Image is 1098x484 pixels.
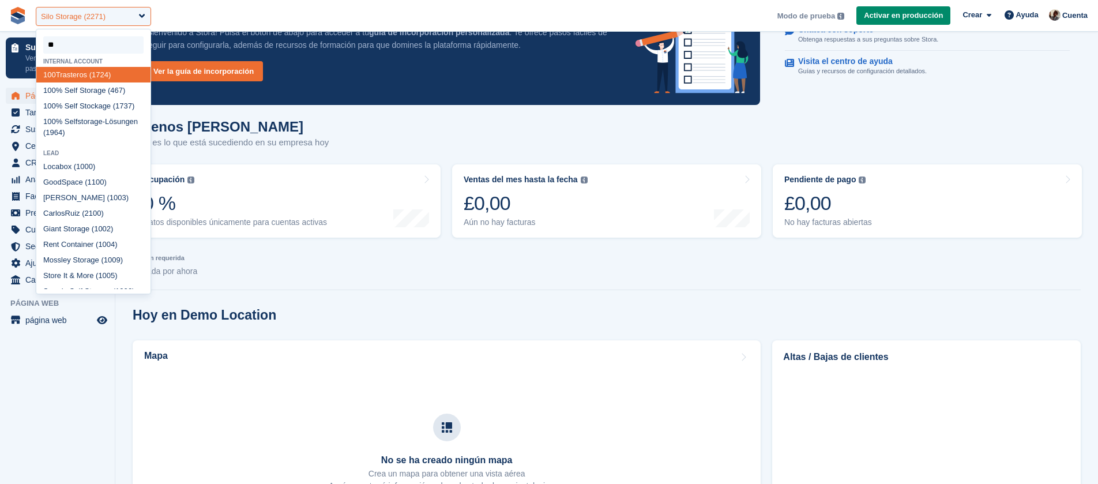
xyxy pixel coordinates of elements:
[798,66,927,76] p: Guías y recursos de configuración detallados.
[43,86,56,95] span: 100
[1062,10,1088,21] span: Cuenta
[25,312,95,328] span: página web
[837,13,844,20] img: icon-info-grey-7440780725fd019a000dd9b08b2336e03edf1995a4989e88bcd33f0948082b44.svg
[6,188,109,204] a: menu
[6,312,109,328] a: menú
[187,177,194,183] img: icon-info-grey-7440780725fd019a000dd9b08b2336e03edf1995a4989e88bcd33f0948082b44.svg
[784,175,856,185] div: Pendiente de pago
[94,224,107,233] span: 100
[329,455,565,466] h3: No se ha creado ningún mapa
[36,82,151,98] div: % Self Storage (467)
[25,238,95,254] span: Seguro
[36,190,151,205] div: [PERSON_NAME] ( 3)
[25,88,95,104] span: Página Principal
[464,175,578,185] div: Ventas del mes hasta la fecha
[133,254,1081,262] p: Acción requerida
[6,222,109,238] a: menu
[784,217,872,227] div: No hay facturas abiertas
[41,11,106,22] div: Silo Storage (2271)
[6,272,109,288] a: menu
[1049,9,1061,21] img: Patrick Blanc
[6,37,109,78] a: Su incorporación Ver los próximos pasos
[10,298,115,309] span: Página web
[95,313,109,327] a: Vista previa de la tienda
[98,271,111,280] span: 100
[6,255,109,271] a: menu
[784,192,872,215] div: £0,00
[104,256,116,264] span: 100
[798,35,938,44] p: Obtenga respuestas a sus preguntas sobre Stora.
[783,350,1070,364] h2: Altas / Bajas de clientes
[133,119,329,134] h1: Buenos [PERSON_NAME]
[133,136,329,149] p: Esto es lo que está sucediendo en su empresa hoy
[636,7,749,93] img: onboarding-info-6c161a55d2c0e0a8cae90662b2fe09162a5109e8cc188191df67fb4f79e88e88.svg
[25,53,94,74] p: Ver los próximos pasos
[89,209,101,217] span: 100
[25,205,95,221] span: Precios
[369,28,510,37] strong: guía de incorporación personalizada
[141,267,197,276] span: Nada por ahora
[464,192,588,215] div: £0,00
[1016,9,1039,21] span: Ayuda
[92,178,104,186] span: 100
[25,255,95,271] span: Ajustes
[785,19,1070,51] a: Chatea con soporte Obtenga respuestas a sus preguntas sobre Stora.
[25,121,95,137] span: Suscripciones
[115,287,128,295] span: 100
[798,57,917,66] p: Visita el centro de ayuda
[581,177,588,183] img: icon-info-grey-7440780725fd019a000dd9b08b2336e03edf1995a4989e88bcd33f0948082b44.svg
[36,98,151,114] div: % Self Stockage (1737)
[452,164,761,238] a: Ventas del mes hasta la fecha £0,00 Aún no hay facturas
[6,104,109,121] a: menu
[25,104,95,121] span: Tareas
[110,193,122,202] span: 100
[36,221,151,237] div: Giant Storage ( 2)
[859,177,866,183] img: icon-info-grey-7440780725fd019a000dd9b08b2336e03edf1995a4989e88bcd33f0948082b44.svg
[6,88,109,104] a: menu
[98,240,111,249] span: 100
[773,164,1082,238] a: Pendiente de pago £0,00 No hay facturas abiertas
[36,159,151,174] div: Locabox ( 0)
[25,272,95,288] span: Capital
[25,138,95,154] span: Centros
[36,58,151,65] div: Internal account
[6,121,109,137] a: menu
[36,150,151,156] div: Lead
[6,155,109,171] a: menu
[131,164,441,238] a: Ocupación 0 % Datos disponibles únicamente para cuentas activas
[25,171,95,187] span: Analítica
[864,10,943,21] span: Activar en producción
[36,283,151,299] div: Sperrin Self Storage ( 6)
[36,174,151,190] div: GoodSpace (1 )
[25,188,95,204] span: Facturas
[36,114,151,141] div: % Selfstorage-Lösungen (1964)
[36,268,151,283] div: Store It & More ( 5)
[25,222,95,238] span: Cupones
[442,422,452,433] img: map-icn-33ee37083ee616e46c38cad1a60f524a97daa1e2b2c8c0bc3eb3415660979fc1.svg
[144,351,168,361] h2: Mapa
[43,102,56,110] span: 100
[143,192,327,215] div: 0 %
[6,238,109,254] a: menu
[36,237,151,252] div: Rent Container ( 4)
[6,138,109,154] a: menu
[36,205,151,221] div: CarlosRuiz (2 )
[6,171,109,187] a: menu
[133,307,276,323] h2: Hoy en Demo Location
[25,155,95,171] span: CRM
[43,117,56,126] span: 100
[76,162,89,171] span: 100
[962,9,982,21] span: Crear
[143,175,185,185] div: Ocupación
[144,26,617,51] p: ¡Bienvenido a Stora! Pulsa el botón de abajo para acceder a tu . Te ofrece pasos fáciles de segui...
[9,7,27,24] img: stora-icon-8386f47178a22dfd0bd8f6a31ec36ba5ce8667c1dd55bd0f319d3a0aa187defe.svg
[6,205,109,221] a: menu
[43,70,56,79] span: 100
[777,10,835,22] span: Modo de prueba
[25,43,94,51] p: Su incorporación
[856,6,950,25] a: Activar en producción
[464,217,588,227] div: Aún no hay facturas
[36,67,151,82] div: Trasteros (1724)
[144,61,263,81] a: Ver la guía de incorporación
[143,217,327,227] div: Datos disponibles únicamente para cuentas activas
